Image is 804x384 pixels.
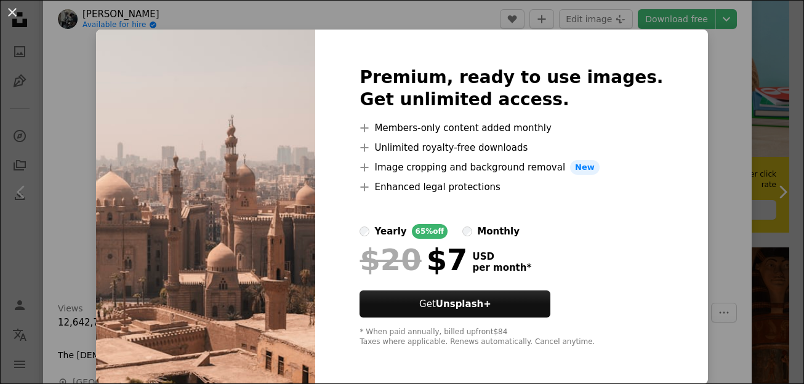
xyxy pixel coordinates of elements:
img: photo-1572252009286-268acec5ca0a [96,30,315,384]
h2: Premium, ready to use images. Get unlimited access. [360,66,663,111]
button: GetUnsplash+ [360,290,550,318]
span: USD [472,251,531,262]
span: $20 [360,244,421,276]
div: $7 [360,244,467,276]
div: 65% off [412,224,448,239]
strong: Unsplash+ [436,298,491,310]
div: yearly [374,224,406,239]
li: Image cropping and background removal [360,160,663,175]
li: Unlimited royalty-free downloads [360,140,663,155]
div: monthly [477,224,520,239]
input: yearly65%off [360,226,369,236]
div: * When paid annually, billed upfront $84 Taxes where applicable. Renews automatically. Cancel any... [360,327,663,347]
li: Enhanced legal protections [360,180,663,194]
li: Members-only content added monthly [360,121,663,135]
input: monthly [462,226,472,236]
span: New [570,160,600,175]
span: per month * [472,262,531,273]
